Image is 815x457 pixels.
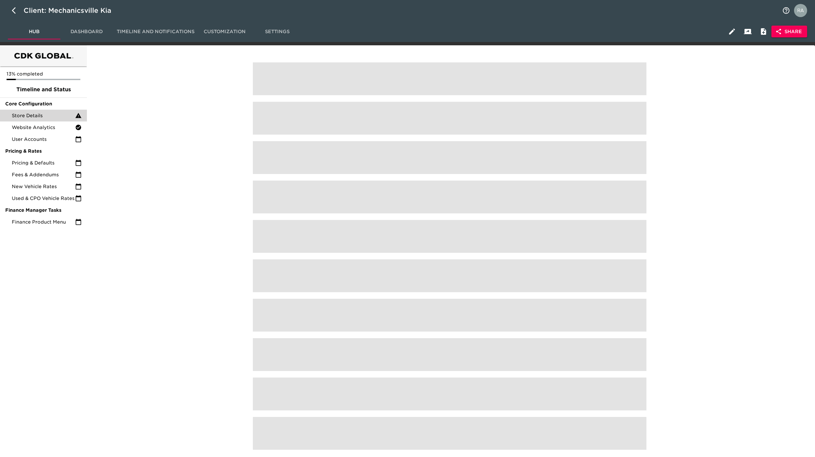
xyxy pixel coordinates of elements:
span: Dashboard [64,28,109,36]
span: Finance Product Menu [12,219,75,225]
span: Customization [202,28,247,36]
button: Edit Hub [724,24,740,39]
span: Settings [255,28,299,36]
span: Used & CPO Vehicle Rates [12,195,75,202]
span: Hub [12,28,56,36]
img: Profile [794,4,807,17]
span: Pricing & Rates [5,148,82,154]
span: Website Analytics [12,124,75,131]
span: New Vehicle Rates [12,183,75,190]
button: notifications [778,3,794,18]
button: Share [771,26,807,38]
span: Timeline and Status [5,86,82,94]
span: Core Configuration [5,100,82,107]
span: Finance Manager Tasks [5,207,82,213]
button: Client View [740,24,756,39]
span: User Accounts [12,136,75,142]
span: Timeline and Notifications [117,28,194,36]
span: Share [777,28,802,36]
p: 13% completed [7,71,80,77]
div: Client: Mechanicsville Kia [24,5,120,16]
span: Store Details [12,112,75,119]
button: Internal Notes and Comments [756,24,771,39]
span: Pricing & Defaults [12,160,75,166]
span: Fees & Addendums [12,171,75,178]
